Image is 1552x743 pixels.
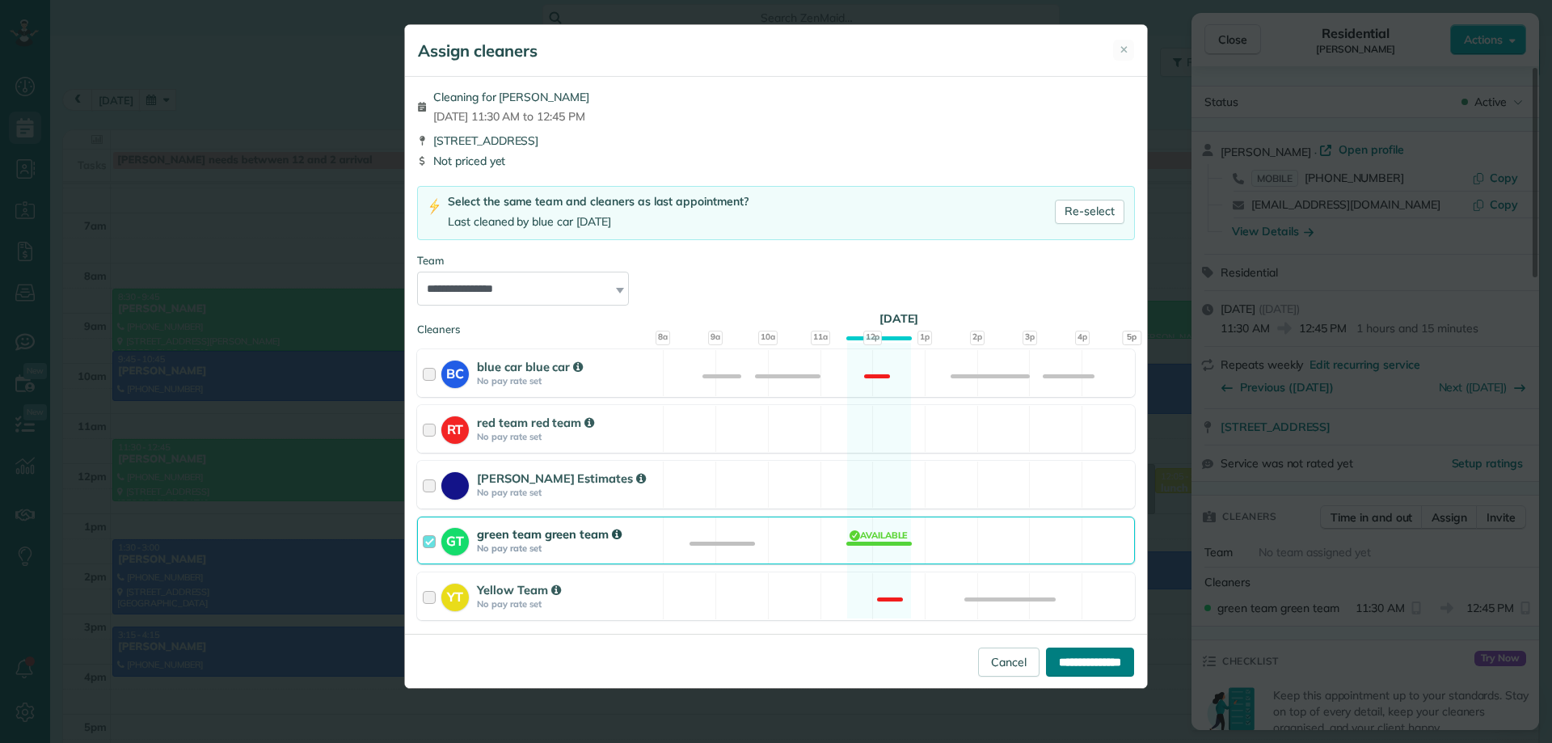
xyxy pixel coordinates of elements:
[477,598,658,610] strong: No pay rate set
[448,213,749,230] div: Last cleaned by blue car [DATE]
[1055,200,1124,224] a: Re-select
[477,487,658,498] strong: No pay rate set
[418,40,538,62] h5: Assign cleaners
[477,582,561,597] strong: Yellow Team
[441,528,469,551] strong: GT
[477,542,658,554] strong: No pay rate set
[433,89,589,105] span: Cleaning for [PERSON_NAME]
[1120,42,1128,57] span: ✕
[477,375,658,386] strong: No pay rate set
[441,416,469,439] strong: RT
[428,198,441,215] img: lightning-bolt-icon-94e5364df696ac2de96d3a42b8a9ff6ba979493684c50e6bbbcda72601fa0d29.png
[978,648,1040,677] a: Cancel
[417,153,1135,169] div: Not priced yet
[477,431,658,442] strong: No pay rate set
[477,415,594,430] strong: red team red team
[477,526,622,542] strong: green team green team
[433,108,589,125] span: [DATE] 11:30 AM to 12:45 PM
[448,193,749,210] div: Select the same team and cleaners as last appointment?
[441,361,469,383] strong: BC
[477,359,583,374] strong: blue car blue car
[477,471,646,486] strong: [PERSON_NAME] Estimates
[417,322,1135,327] div: Cleaners
[417,133,1135,149] div: [STREET_ADDRESS]
[441,584,469,606] strong: YT
[417,253,1135,268] div: Team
